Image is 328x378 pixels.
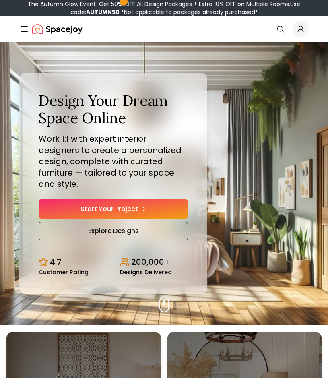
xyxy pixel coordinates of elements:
span: *Not applicable to packages already purchased* [120,8,258,16]
p: 200,000+ [131,256,170,268]
a: Spacejoy [32,21,83,37]
p: Work 1:1 with expert interior designers to create a personalized design, complete with curated fu... [39,133,188,190]
h1: Design Your Dream Space Online [39,92,188,127]
p: 4.7 [50,256,62,268]
img: Spacejoy Logo [32,21,83,37]
b: AUTUMN50 [86,8,120,16]
small: Customer Rating [39,269,89,275]
div: Design stats [39,250,188,275]
a: Explore Designs [39,222,188,240]
a: Start Your Project [39,199,188,219]
nav: Global [19,16,309,42]
small: Designs Delivered [120,269,172,275]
